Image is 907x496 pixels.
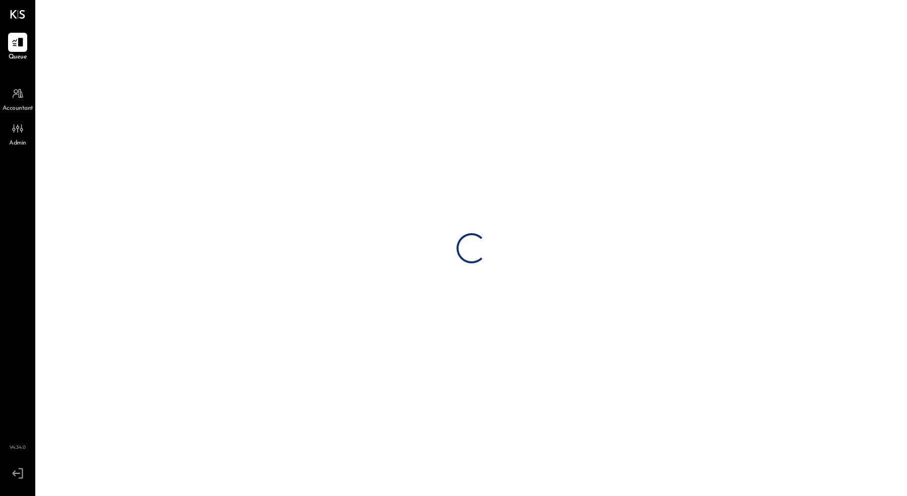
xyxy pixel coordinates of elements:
span: Admin [9,139,26,148]
a: Queue [1,33,35,62]
a: Admin [1,119,35,148]
a: Accountant [1,84,35,113]
span: Queue [9,53,27,62]
span: Accountant [3,104,33,113]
